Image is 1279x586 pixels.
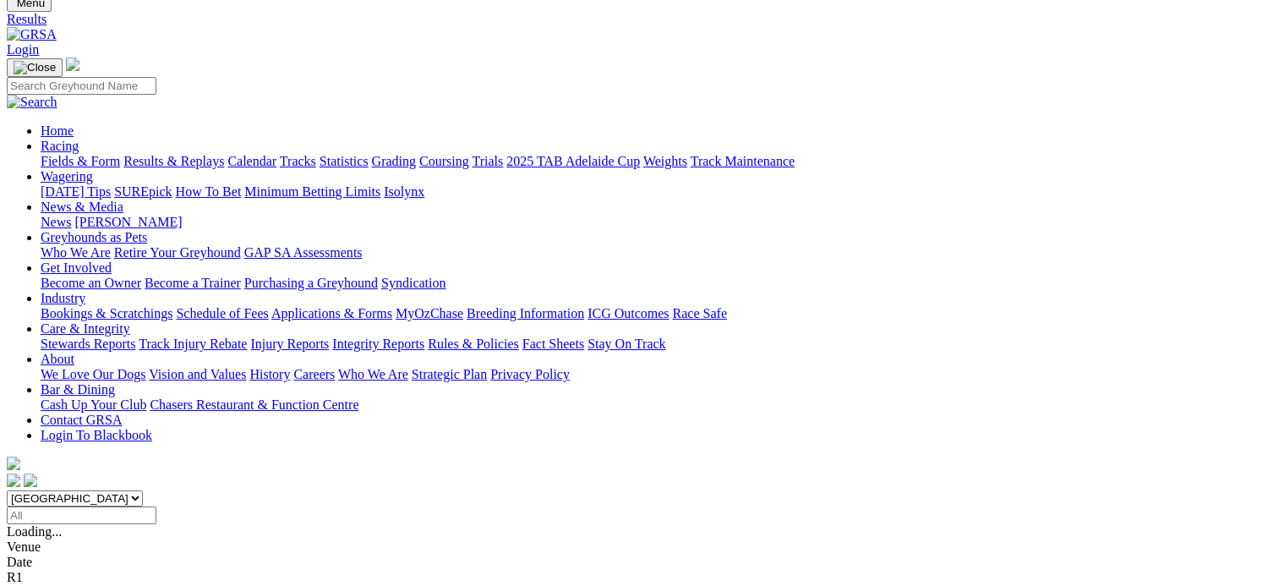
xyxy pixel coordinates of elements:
[7,42,39,57] a: Login
[41,382,115,397] a: Bar & Dining
[244,184,380,199] a: Minimum Betting Limits
[249,367,290,381] a: History
[41,306,1272,321] div: Industry
[114,184,172,199] a: SUREpick
[396,306,463,320] a: MyOzChase
[41,215,71,229] a: News
[7,58,63,77] button: Toggle navigation
[114,245,241,260] a: Retire Your Greyhound
[490,367,570,381] a: Privacy Policy
[244,245,363,260] a: GAP SA Assessments
[41,215,1272,230] div: News & Media
[41,154,120,168] a: Fields & Form
[150,397,358,412] a: Chasers Restaurant & Function Centre
[280,154,316,168] a: Tracks
[41,337,1272,352] div: Care & Integrity
[7,474,20,487] img: facebook.svg
[41,291,85,305] a: Industry
[41,169,93,183] a: Wagering
[24,474,37,487] img: twitter.svg
[176,184,242,199] a: How To Bet
[41,200,123,214] a: News & Media
[7,524,62,539] span: Loading...
[467,306,584,320] a: Breeding Information
[7,77,156,95] input: Search
[41,230,147,244] a: Greyhounds as Pets
[41,367,1272,382] div: About
[41,428,152,442] a: Login To Blackbook
[41,413,122,427] a: Contact GRSA
[149,367,246,381] a: Vision and Values
[41,245,1272,260] div: Greyhounds as Pets
[41,139,79,153] a: Racing
[14,61,56,74] img: Close
[293,367,335,381] a: Careers
[145,276,241,290] a: Become a Trainer
[244,276,378,290] a: Purchasing a Greyhound
[139,337,247,351] a: Track Injury Rebate
[7,539,1272,555] div: Venue
[384,184,424,199] a: Isolynx
[41,276,1272,291] div: Get Involved
[271,306,392,320] a: Applications & Forms
[41,352,74,366] a: About
[672,306,726,320] a: Race Safe
[41,306,172,320] a: Bookings & Scratchings
[41,397,146,412] a: Cash Up Your Club
[588,306,669,320] a: ICG Outcomes
[691,154,795,168] a: Track Maintenance
[41,184,111,199] a: [DATE] Tips
[176,306,268,320] a: Schedule of Fees
[41,397,1272,413] div: Bar & Dining
[41,154,1272,169] div: Racing
[41,276,141,290] a: Become an Owner
[338,367,408,381] a: Who We Are
[66,58,79,71] img: logo-grsa-white.png
[41,245,111,260] a: Who We Are
[41,337,135,351] a: Stewards Reports
[41,321,130,336] a: Care & Integrity
[428,337,519,351] a: Rules & Policies
[41,184,1272,200] div: Wagering
[643,154,687,168] a: Weights
[588,337,665,351] a: Stay On Track
[41,123,74,138] a: Home
[7,507,156,524] input: Select date
[7,457,20,470] img: logo-grsa-white.png
[472,154,503,168] a: Trials
[372,154,416,168] a: Grading
[74,215,182,229] a: [PERSON_NAME]
[227,154,276,168] a: Calendar
[332,337,424,351] a: Integrity Reports
[7,555,1272,570] div: Date
[41,260,112,275] a: Get Involved
[123,154,224,168] a: Results & Replays
[41,367,145,381] a: We Love Our Dogs
[250,337,329,351] a: Injury Reports
[412,367,487,381] a: Strategic Plan
[506,154,640,168] a: 2025 TAB Adelaide Cup
[7,12,1272,27] a: Results
[522,337,584,351] a: Fact Sheets
[7,95,57,110] img: Search
[419,154,469,168] a: Coursing
[381,276,445,290] a: Syndication
[7,27,57,42] img: GRSA
[7,570,1272,585] div: R1
[320,154,369,168] a: Statistics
